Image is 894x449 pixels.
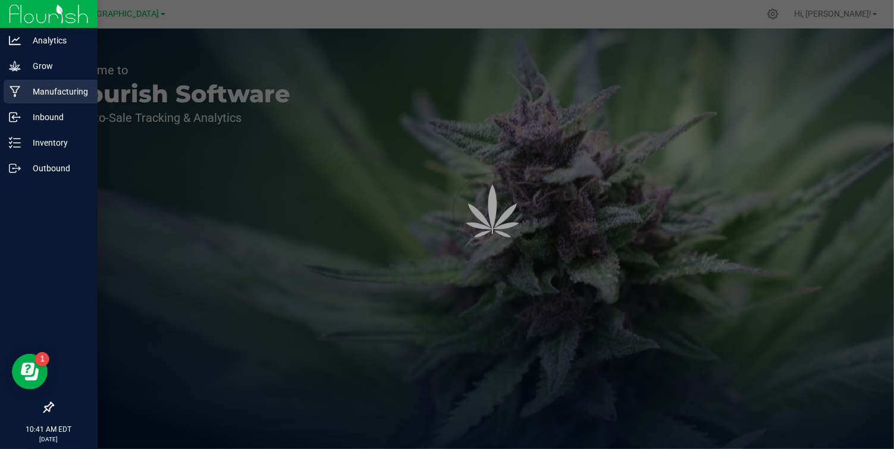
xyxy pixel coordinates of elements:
[9,162,21,174] inline-svg: Outbound
[21,110,92,124] p: Inbound
[21,59,92,73] p: Grow
[9,111,21,123] inline-svg: Inbound
[9,34,21,46] inline-svg: Analytics
[5,424,92,435] p: 10:41 AM EDT
[21,136,92,150] p: Inventory
[9,60,21,72] inline-svg: Grow
[35,352,49,366] iframe: Resource center unread badge
[12,354,48,390] iframe: Resource center
[9,86,21,98] inline-svg: Manufacturing
[21,84,92,99] p: Manufacturing
[21,33,92,48] p: Analytics
[9,137,21,149] inline-svg: Inventory
[21,161,92,175] p: Outbound
[5,435,92,444] p: [DATE]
